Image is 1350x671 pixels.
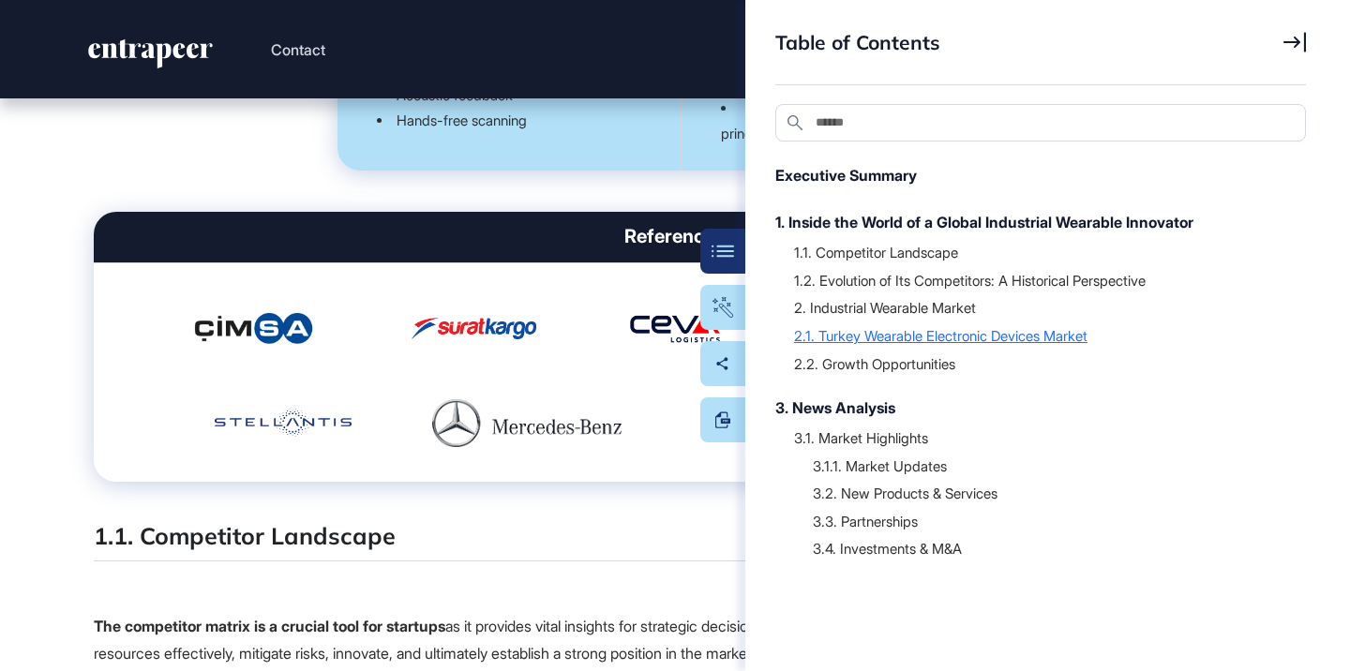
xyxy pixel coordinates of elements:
[624,225,725,247] span: References
[794,271,1287,290] div: 1.2. Evolution of Its Competitors: A Historical Perspective
[794,326,1287,345] div: 2.1. Turkey Wearable Electronic Devices Market
[186,306,321,350] img: 689a2890c0855d6c506891fe.webp
[271,37,325,62] button: Contact
[813,456,1287,475] div: 3.1.1. Market Updates
[794,428,1287,447] div: 3.1. Market Highlights
[412,318,536,339] img: 689b8e12bb79272bf1c8c164.png
[86,39,215,75] a: entrapeer-logo
[794,354,1287,373] div: 2.2. Growth Opportunities
[611,298,739,360] img: 689b882036ae1769d60741a1.jpg
[94,519,396,552] h5: 1.1. Competitor Landscape
[794,243,1287,261] div: 1.1. Competitor Landscape
[775,30,940,54] span: Table of Contents
[813,539,1287,558] div: 3.4. Investments & M&A
[94,617,445,635] strong: The competitor matrix is a crucial tool for startups
[432,399,622,447] img: 689b8d9fc0855d6c506a6cc2.png
[775,164,1287,186] div: Executive Summary
[215,409,352,438] img: 689b8d97c0855d6c506a6cbd.png
[721,99,1040,142] p: Industry 5.0 human–machine collaboration principles
[813,512,1287,530] div: 3.3. Partnerships
[813,484,1287,502] div: 3.2. New Products & Services
[397,112,527,129] p: Hands-free scanning
[794,298,1287,317] div: 2. Industrial Wearable Market
[775,211,1287,233] div: 1. Inside the World of a Global Industrial Wearable Innovator
[775,396,1287,419] div: 3. News Analysis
